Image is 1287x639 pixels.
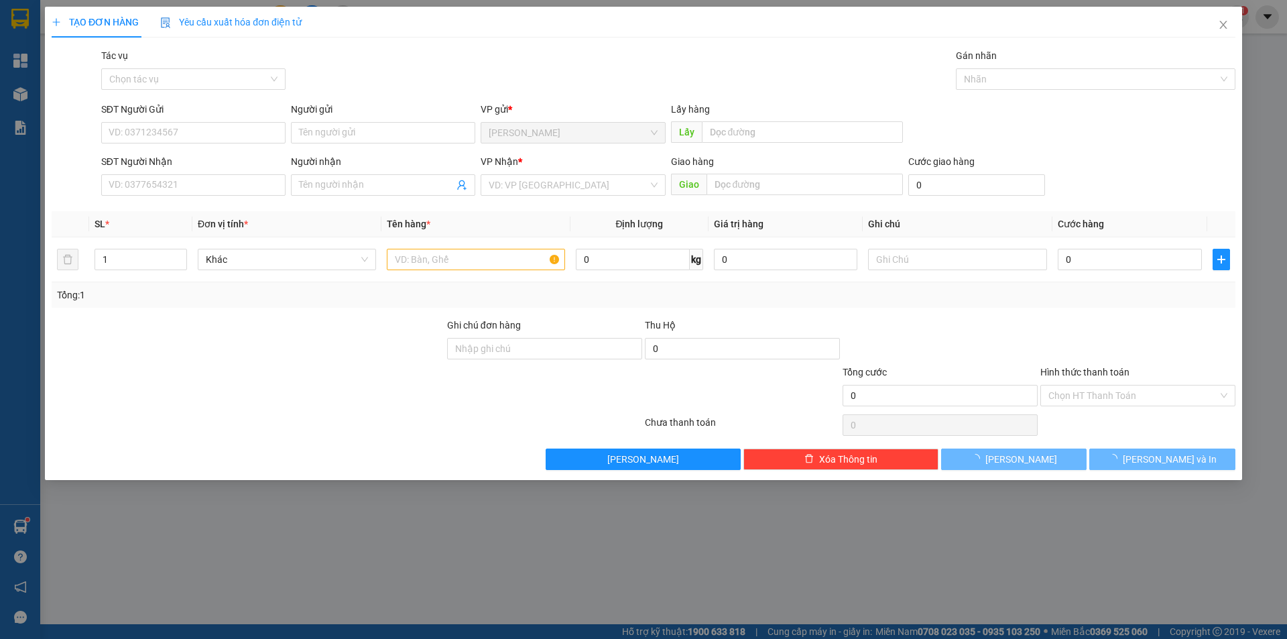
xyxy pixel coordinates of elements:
span: Tên hàng [387,219,430,229]
div: Người gửi [291,102,475,117]
div: Người nhận [291,154,475,169]
span: [PERSON_NAME] và In [1123,452,1217,467]
label: Gán nhãn [956,50,997,61]
span: kg [690,249,703,270]
button: [PERSON_NAME] [941,449,1087,470]
input: VD: Bàn, Ghế [387,249,565,270]
button: Close [1205,7,1242,44]
span: [PERSON_NAME] [608,452,680,467]
div: SĐT Người Gửi [101,102,286,117]
input: Dọc đường [707,174,903,195]
div: SĐT Người Nhận [101,154,286,169]
button: [PERSON_NAME] và In [1090,449,1235,470]
span: SL [95,219,105,229]
label: Cước giao hàng [908,156,975,167]
span: TẠO ĐƠN HÀNG [52,17,139,27]
button: plus [1213,249,1230,270]
button: delete [57,249,78,270]
span: Lấy hàng [671,104,710,115]
span: loading [1108,454,1123,463]
label: Ghi chú đơn hàng [447,320,521,331]
th: Ghi chú [863,211,1052,237]
span: Giao hàng [671,156,714,167]
input: Ghi chú đơn hàng [447,338,642,359]
span: VP Nhận [481,156,519,167]
input: Ghi Chú [869,249,1047,270]
label: Hình thức thanh toán [1040,367,1129,377]
button: [PERSON_NAME] [546,449,741,470]
div: Chưa thanh toán [643,415,841,439]
span: Cước hàng [1058,219,1104,229]
span: plus [1213,254,1229,265]
span: Đơn vị tính [198,219,248,229]
span: Khác [206,249,368,270]
span: user-add [457,180,468,190]
div: Tổng: 1 [57,288,497,302]
button: deleteXóa Thông tin [744,449,939,470]
span: Tổng cước [843,367,887,377]
span: Giao [671,174,707,195]
span: [PERSON_NAME] [986,452,1058,467]
span: loading [971,454,986,463]
span: Xóa Thông tin [819,452,877,467]
span: Yêu cầu xuất hóa đơn điện tử [160,17,302,27]
span: Thu Hộ [645,320,676,331]
span: plus [52,17,61,27]
div: VP gửi [481,102,666,117]
input: 0 [714,249,858,270]
span: delete [804,454,814,465]
img: icon [160,17,171,28]
span: Lấy [671,121,702,143]
input: Cước giao hàng [908,174,1045,196]
span: Giá trị hàng [714,219,763,229]
span: close [1218,19,1229,30]
input: Dọc đường [702,121,903,143]
span: Gia Nghĩa [489,123,658,143]
label: Tác vụ [101,50,128,61]
span: Định lượng [616,219,664,229]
